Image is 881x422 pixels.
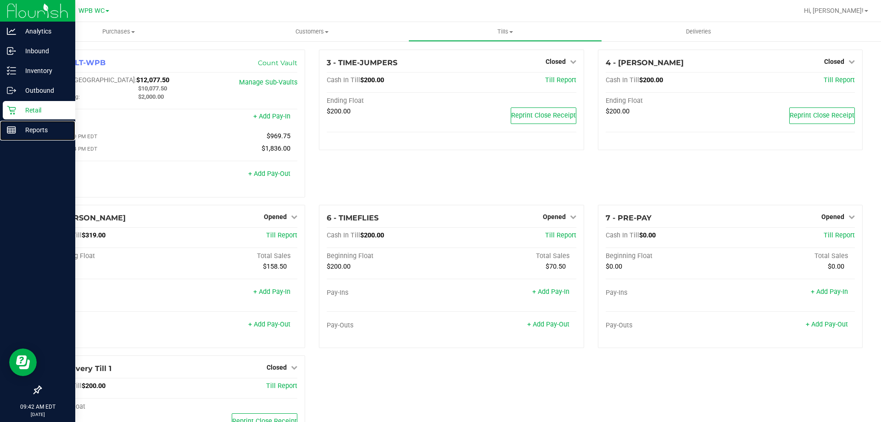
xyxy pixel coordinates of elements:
[327,58,397,67] span: 3 - TIME-JUMPERS
[546,263,566,270] span: $70.50
[639,231,656,239] span: $0.00
[16,26,71,37] p: Analytics
[82,382,106,390] span: $200.00
[267,364,287,371] span: Closed
[511,107,576,124] button: Reprint Close Receipt
[606,289,730,297] div: Pay-Ins
[22,22,215,41] a: Purchases
[606,58,684,67] span: 4 - [PERSON_NAME]
[327,231,360,239] span: Cash In Till
[16,65,71,76] p: Inventory
[7,27,16,36] inline-svg: Analytics
[7,46,16,56] inline-svg: Inbound
[545,76,576,84] a: Till Report
[253,113,290,120] a: + Add Pay-In
[22,28,215,36] span: Purchases
[48,171,173,179] div: Pay-Outs
[48,403,173,411] div: Ending Float
[828,263,844,270] span: $0.00
[360,76,384,84] span: $200.00
[360,231,384,239] span: $200.00
[215,22,408,41] a: Customers
[48,113,173,122] div: Pay-Ins
[730,252,855,260] div: Total Sales
[48,76,136,84] span: Cash In [GEOGRAPHIC_DATA]:
[543,213,566,220] span: Opened
[824,76,855,84] a: Till Report
[262,145,290,152] span: $1,836.00
[452,252,576,260] div: Total Sales
[48,321,173,330] div: Pay-Outs
[16,45,71,56] p: Inbound
[327,289,452,297] div: Pay-Ins
[409,28,601,36] span: Tills
[606,76,639,84] span: Cash In Till
[806,321,848,328] a: + Add Pay-Out
[327,321,452,330] div: Pay-Outs
[136,76,169,84] span: $12,077.50
[9,349,37,376] iframe: Resource center
[82,231,106,239] span: $319.00
[48,252,173,260] div: Beginning Float
[811,288,848,296] a: + Add Pay-In
[253,288,290,296] a: + Add Pay-In
[138,85,167,92] span: $10,077.50
[138,93,164,100] span: $2,000.00
[606,231,639,239] span: Cash In Till
[266,231,297,239] a: Till Report
[327,76,360,84] span: Cash In Till
[48,58,106,67] span: 1 - VAULT-WPB
[173,252,298,260] div: Total Sales
[606,107,630,115] span: $200.00
[408,22,602,41] a: Tills
[824,231,855,239] a: Till Report
[16,105,71,116] p: Retail
[78,7,105,15] span: WPB WC
[7,66,16,75] inline-svg: Inventory
[602,22,795,41] a: Deliveries
[789,107,855,124] button: Reprint Close Receipt
[48,214,126,222] span: 5 - [PERSON_NAME]
[7,125,16,135] inline-svg: Reports
[327,107,351,115] span: $200.00
[327,252,452,260] div: Beginning Float
[545,231,576,239] a: Till Report
[606,321,730,330] div: Pay-Outs
[258,59,297,67] a: Count Vault
[606,97,730,105] div: Ending Float
[266,382,297,390] a: Till Report
[546,58,566,65] span: Closed
[327,263,351,270] span: $200.00
[327,97,452,105] div: Ending Float
[7,86,16,95] inline-svg: Outbound
[16,85,71,96] p: Outbound
[606,252,730,260] div: Beginning Float
[48,364,112,373] span: 8 - Delivery Till 1
[16,124,71,135] p: Reports
[248,170,290,178] a: + Add Pay-Out
[264,213,287,220] span: Opened
[327,214,379,222] span: 6 - TIMEFLIES
[263,263,287,270] span: $158.50
[4,403,71,411] p: 09:42 AM EDT
[527,321,569,328] a: + Add Pay-Out
[267,132,290,140] span: $969.75
[239,79,297,86] a: Manage Sub-Vaults
[48,289,173,297] div: Pay-Ins
[248,321,290,328] a: + Add Pay-Out
[532,288,569,296] a: + Add Pay-In
[821,213,844,220] span: Opened
[824,58,844,65] span: Closed
[606,214,652,222] span: 7 - PRE-PAY
[790,112,854,119] span: Reprint Close Receipt
[511,112,576,119] span: Reprint Close Receipt
[7,106,16,115] inline-svg: Retail
[639,76,663,84] span: $200.00
[804,7,864,14] span: Hi, [PERSON_NAME]!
